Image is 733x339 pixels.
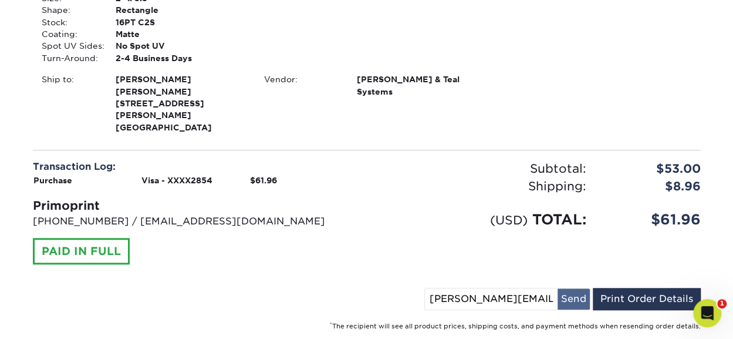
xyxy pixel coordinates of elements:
span: [PERSON_NAME] [116,86,246,98]
strong: [GEOGRAPHIC_DATA] [116,73,246,132]
small: The recipient will see all product prices, shipping costs, and payment methods when resending ord... [330,323,701,330]
span: TOTAL: [532,211,586,228]
div: Shape: [33,4,107,16]
span: 1 [717,299,727,308]
div: Coating: [33,28,107,40]
div: Spot UV Sides: [33,40,107,52]
div: $61.96 [595,209,710,230]
div: Primoprint [33,197,358,214]
div: 2-4 Business Days [107,52,255,64]
div: PAID IN FULL [33,238,130,265]
div: Stock: [33,16,107,28]
div: Transaction Log: [33,160,358,174]
strong: Visa - XXXX2854 [141,176,212,185]
iframe: Intercom live chat [693,299,721,327]
strong: $61.96 [250,176,277,185]
strong: Purchase [33,176,72,185]
span: [STREET_ADDRESS][PERSON_NAME] [116,98,246,122]
div: [PERSON_NAME] & Teal Systems [348,73,478,98]
div: Rectangle [107,4,255,16]
span: [PERSON_NAME] [116,73,246,85]
button: Send [558,288,590,310]
div: Shipping: [367,177,595,195]
div: 16PT C2S [107,16,255,28]
small: (USD) [490,213,528,227]
div: $53.00 [595,160,710,177]
div: No Spot UV [107,40,255,52]
p: [PHONE_NUMBER] / [EMAIL_ADDRESS][DOMAIN_NAME] [33,214,358,229]
div: Vendor: [255,73,348,98]
div: Turn-Around: [33,52,107,64]
div: $8.96 [595,177,710,195]
div: Matte [107,28,255,40]
div: Subtotal: [367,160,595,177]
div: Ship to: [33,73,107,133]
a: Print Order Details [593,288,701,310]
